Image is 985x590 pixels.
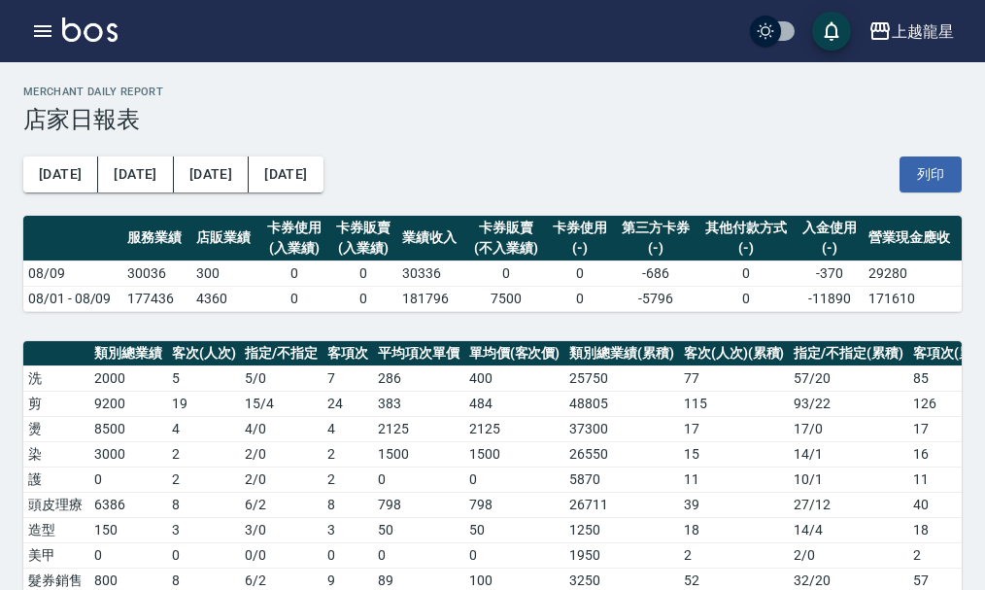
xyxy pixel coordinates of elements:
td: 0 [89,542,167,568]
div: 卡券使用 [550,218,609,238]
div: (-) [800,238,860,259]
th: 平均項次單價 [373,341,464,366]
td: 洗 [23,365,89,391]
td: 2000 [89,365,167,391]
td: 3000 [89,441,167,467]
td: 484 [464,391,565,416]
td: 2 / 0 [240,441,323,467]
div: (不入業績) [471,238,540,259]
td: 燙 [23,416,89,441]
td: 4 / 0 [240,416,323,441]
th: 類別總業績 [89,341,167,366]
td: 0 [697,260,796,286]
div: (入業績) [265,238,324,259]
td: 染 [23,441,89,467]
td: 181796 [397,286,466,311]
div: 入金使用 [800,218,860,238]
td: 400 [464,365,565,391]
td: 2 [167,467,241,492]
td: 3 / 0 [240,517,323,542]
td: -5796 [614,286,697,311]
th: 店販業績 [191,216,260,261]
td: 37300 [564,416,679,441]
div: (-) [550,238,609,259]
table: a dense table [23,216,962,312]
h3: 店家日報表 [23,106,962,133]
td: 27 / 12 [789,492,908,517]
td: -11890 [796,286,865,311]
td: 93 / 22 [789,391,908,416]
td: 0 [260,260,329,286]
td: 4 [167,416,241,441]
button: [DATE] [174,156,249,192]
td: 5870 [564,467,679,492]
td: 286 [373,365,464,391]
button: [DATE] [23,156,98,192]
div: 卡券販賣 [334,218,393,238]
td: 25750 [564,365,679,391]
td: 2 / 0 [789,542,908,568]
td: 6386 [89,492,167,517]
td: 9200 [89,391,167,416]
td: 2125 [464,416,565,441]
td: 4360 [191,286,260,311]
td: 115 [679,391,790,416]
td: 頭皮理療 [23,492,89,517]
td: 1250 [564,517,679,542]
td: 3 [323,517,373,542]
td: 1950 [564,542,679,568]
button: [DATE] [98,156,173,192]
td: 11 [679,467,790,492]
td: 57 / 20 [789,365,908,391]
td: 1500 [464,441,565,467]
td: 0 [167,542,241,568]
td: 0 [329,260,398,286]
td: 30036 [122,260,191,286]
div: 卡券販賣 [471,218,540,238]
td: 77 [679,365,790,391]
td: 2 [167,441,241,467]
th: 業績收入 [397,216,466,261]
th: 客次(人次)(累積) [679,341,790,366]
td: 48805 [564,391,679,416]
th: 指定/不指定 [240,341,323,366]
td: 14 / 4 [789,517,908,542]
td: 798 [464,492,565,517]
td: 26550 [564,441,679,467]
img: Logo [62,17,118,42]
h2: Merchant Daily Report [23,86,962,98]
th: 服務業績 [122,216,191,261]
td: 3 [167,517,241,542]
td: 0 / 0 [240,542,323,568]
td: 15 / 4 [240,391,323,416]
td: 2 [679,542,790,568]
div: (入業績) [334,238,393,259]
td: 30336 [397,260,466,286]
td: 177436 [122,286,191,311]
td: 0 [260,286,329,311]
td: 剪 [23,391,89,416]
th: 客次(人次) [167,341,241,366]
td: 383 [373,391,464,416]
td: -370 [796,260,865,286]
button: 列印 [900,156,962,192]
button: [DATE] [249,156,323,192]
div: 上越龍星 [892,19,954,44]
td: 1500 [373,441,464,467]
td: 7 [323,365,373,391]
td: 0 [464,542,565,568]
div: (-) [619,238,693,259]
td: 14 / 1 [789,441,908,467]
th: 單均價(客次價) [464,341,565,366]
td: 17 / 0 [789,416,908,441]
td: 2 [323,467,373,492]
th: 營業現金應收 [864,216,962,261]
td: 15 [679,441,790,467]
button: save [812,12,851,51]
th: 指定/不指定(累積) [789,341,908,366]
td: 29280 [864,260,962,286]
td: 39 [679,492,790,517]
td: 2125 [373,416,464,441]
div: (-) [702,238,791,259]
td: 300 [191,260,260,286]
